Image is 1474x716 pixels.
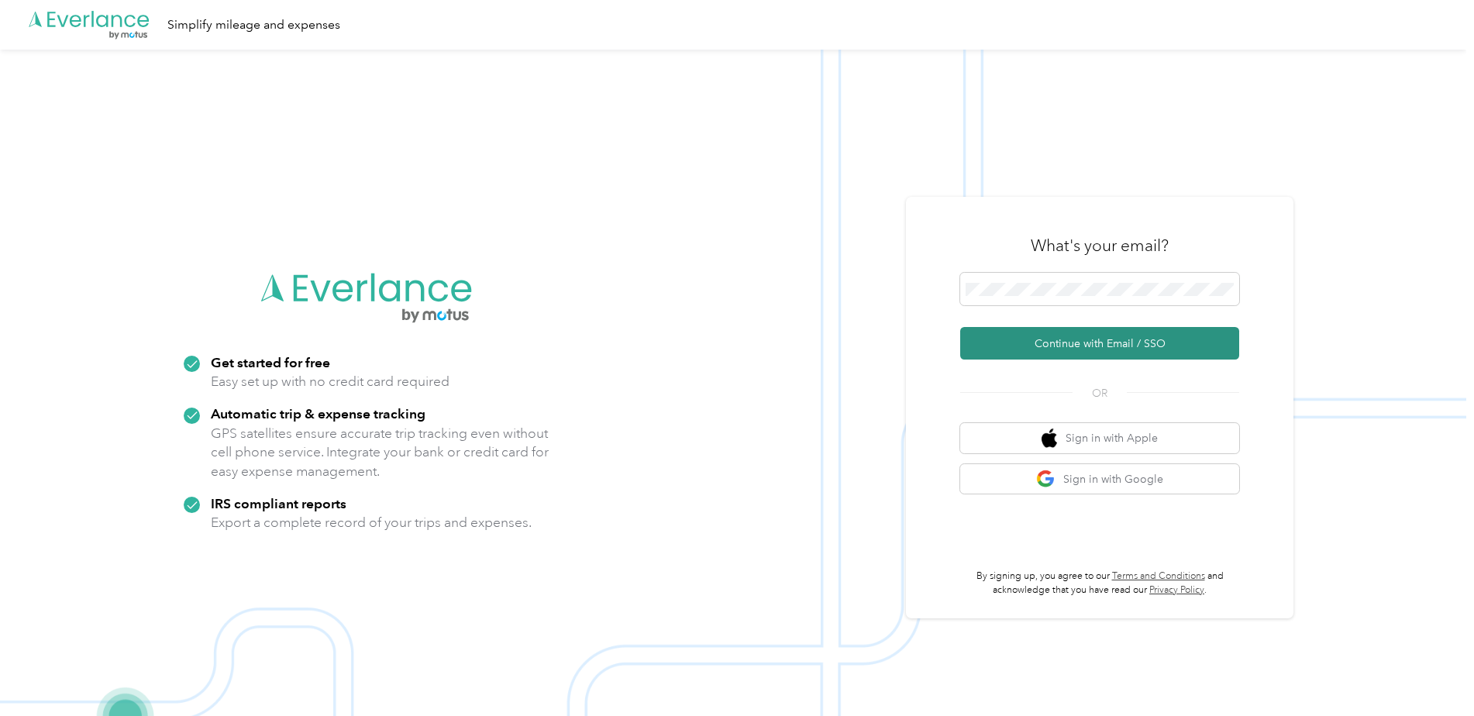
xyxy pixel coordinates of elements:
[960,464,1239,494] button: google logoSign in with Google
[211,424,549,481] p: GPS satellites ensure accurate trip tracking even without cell phone service. Integrate your bank...
[960,423,1239,453] button: apple logoSign in with Apple
[1073,385,1127,401] span: OR
[211,405,425,422] strong: Automatic trip & expense tracking
[1149,584,1204,596] a: Privacy Policy
[211,513,532,532] p: Export a complete record of your trips and expenses.
[960,327,1239,360] button: Continue with Email / SSO
[211,495,346,511] strong: IRS compliant reports
[1112,570,1205,582] a: Terms and Conditions
[211,354,330,370] strong: Get started for free
[1036,470,1056,489] img: google logo
[167,15,340,35] div: Simplify mileage and expenses
[211,372,449,391] p: Easy set up with no credit card required
[1031,235,1169,256] h3: What's your email?
[960,570,1239,597] p: By signing up, you agree to our and acknowledge that you have read our .
[1042,429,1057,448] img: apple logo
